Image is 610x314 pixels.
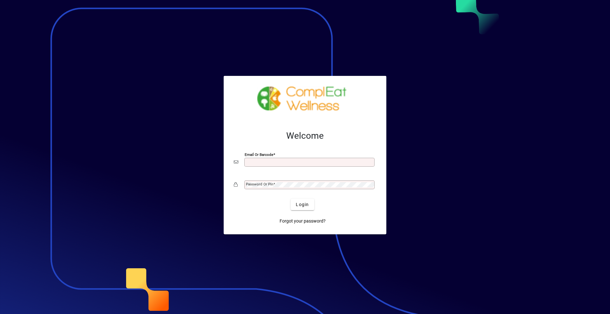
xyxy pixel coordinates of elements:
[291,199,314,210] button: Login
[245,152,273,157] mat-label: Email or Barcode
[277,215,328,227] a: Forgot your password?
[296,201,309,208] span: Login
[246,182,273,186] mat-label: Password or Pin
[280,218,326,224] span: Forgot your password?
[234,130,376,141] h2: Welcome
